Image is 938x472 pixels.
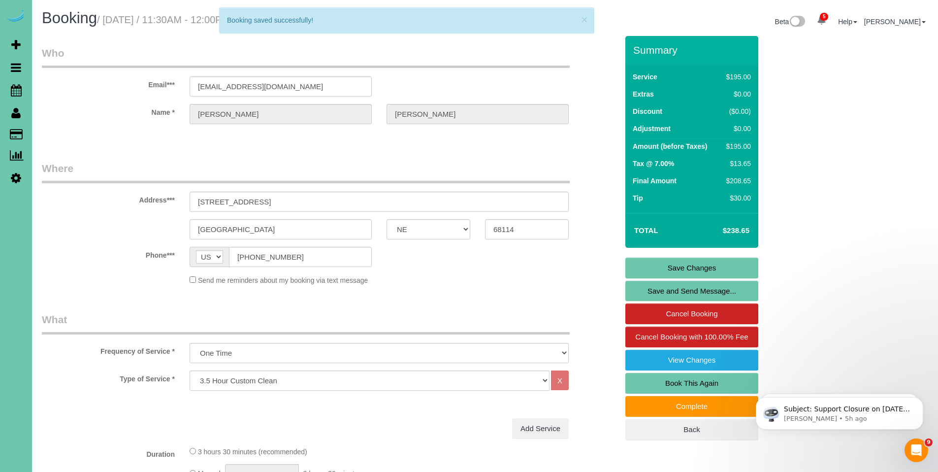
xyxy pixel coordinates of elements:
[198,276,368,284] span: Send me reminders about my booking via text message
[625,419,758,440] a: Back
[6,10,26,24] img: Automaid Logo
[97,14,320,25] small: / [DATE] / 11:30AM - 12:00PM / [PERSON_NAME]
[633,176,677,186] label: Final Amount
[34,371,182,384] label: Type of Service *
[722,176,751,186] div: $208.65
[634,226,658,235] strong: Total
[633,89,654,99] label: Extras
[625,350,758,371] a: View Changes
[625,258,758,278] a: Save Changes
[905,438,928,462] iframe: Intercom live chat
[227,15,586,25] div: Booking saved successfully!
[722,193,751,203] div: $30.00
[633,141,707,151] label: Amount (before Taxes)
[633,106,662,116] label: Discount
[512,418,569,439] a: Add Service
[42,46,570,68] legend: Who
[722,89,751,99] div: $0.00
[820,13,828,21] span: 5
[722,141,751,151] div: $195.00
[633,159,674,169] label: Tax @ 7.00%
[633,124,671,134] label: Adjustment
[693,227,749,235] h4: $238.65
[722,124,751,134] div: $0.00
[198,448,307,456] span: 3 hours 30 minutes (recommended)
[42,9,97,27] span: Booking
[633,44,753,56] h3: Summary
[741,376,938,445] iframe: Intercom notifications message
[34,446,182,459] label: Duration
[34,104,182,117] label: Name *
[722,106,751,116] div: ($0.00)
[789,16,805,29] img: New interface
[625,396,758,417] a: Complete
[864,18,926,26] a: [PERSON_NAME]
[775,18,806,26] a: Beta
[838,18,857,26] a: Help
[633,72,657,82] label: Service
[812,10,831,32] a: 5
[625,373,758,394] a: Book This Again
[722,72,751,82] div: $195.00
[625,281,758,302] a: Save and Send Message...
[635,333,748,341] span: Cancel Booking with 100.00% Fee
[42,312,570,335] legend: What
[625,303,758,324] a: Cancel Booking
[625,327,758,347] a: Cancel Booking with 100.00% Fee
[722,159,751,169] div: $13.65
[582,14,587,25] button: ×
[925,438,933,446] span: 9
[42,161,570,183] legend: Where
[633,193,643,203] label: Tip
[34,343,182,356] label: Frequency of Service *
